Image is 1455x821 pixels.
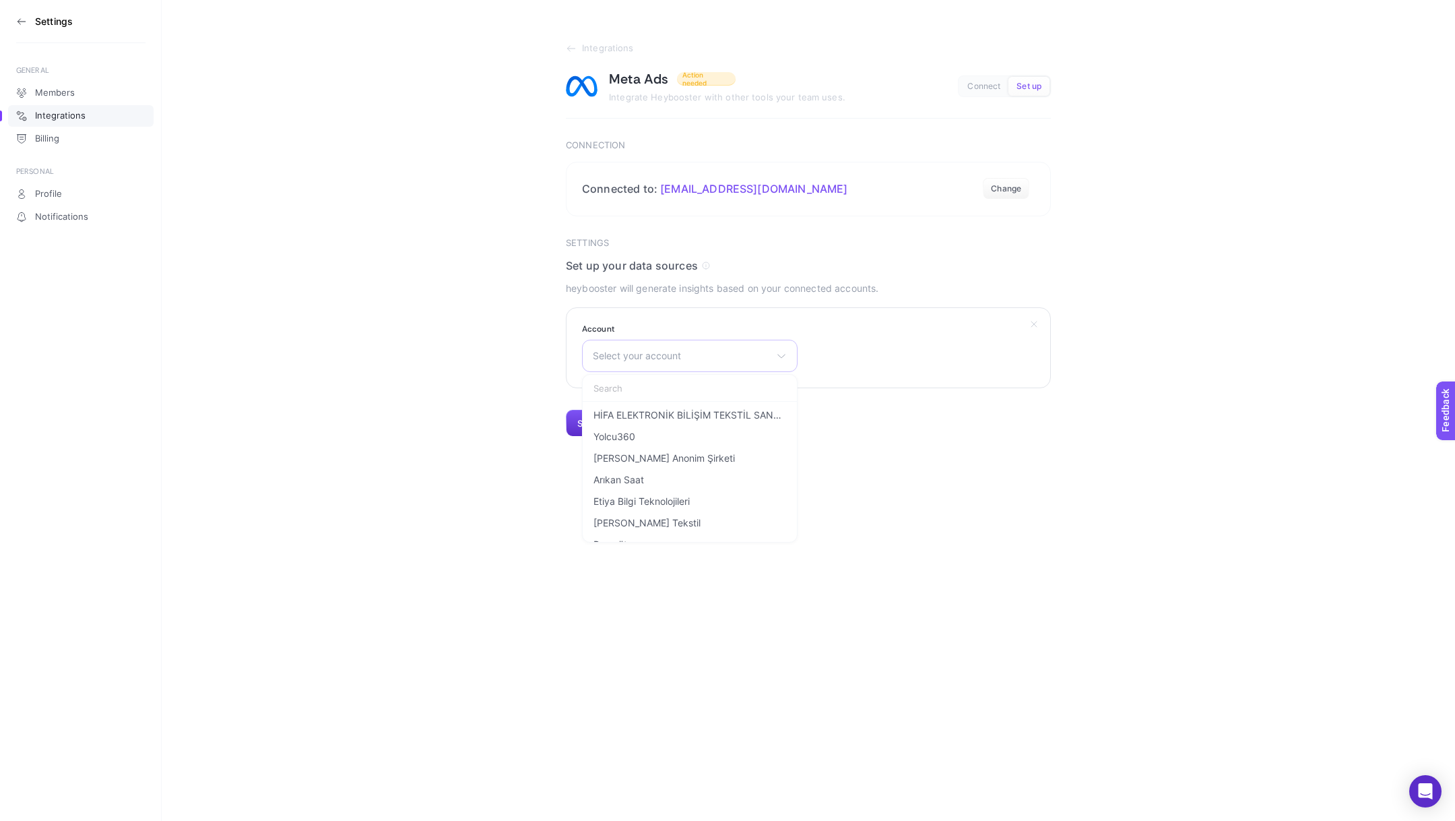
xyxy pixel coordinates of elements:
span: [PERSON_NAME] Anonim Şirketi [593,453,735,464]
button: Connect [959,77,1008,96]
div: GENERAL [16,65,145,75]
span: Profile [35,189,62,200]
span: Members [35,88,75,98]
a: Integrations [566,43,1051,54]
span: Set up your data sources [566,259,698,272]
span: Integrations [582,43,634,54]
span: Action needed [682,71,730,87]
button: Change [983,178,1029,200]
span: Feedback [8,4,51,15]
h3: Connection [566,140,1051,151]
span: Arıkan Saat [593,475,644,485]
label: Account [582,324,798,334]
div: Open Intercom Messenger [1409,775,1442,808]
h3: Settings [35,16,73,27]
span: Yolcu360 [593,431,635,442]
span: Paraşüt [593,539,627,550]
a: Profile [8,183,154,205]
span: [EMAIL_ADDRESS][DOMAIN_NAME] [660,182,847,195]
h2: Connected to: [582,182,848,195]
a: Integrations [8,105,154,127]
a: Members [8,82,154,104]
span: Etiya Bilgi Teknolojileri [593,496,690,507]
span: Select your account [593,351,771,361]
button: Set up [1008,77,1049,96]
div: PERSONAL [16,166,145,177]
span: Billing [35,133,59,144]
p: heybooster will generate insights based on your connected accounts. [566,280,1051,297]
h3: Settings [566,238,1051,249]
span: Set up [1016,82,1041,92]
button: Submit [566,410,618,437]
a: Billing [8,128,154,150]
span: HİFA ELEKTRONİK BİLİŞİM TEKSTİL SANAYİ TİCARET LİMİTED ŞİRKETİ [593,410,786,421]
a: Notifications [8,206,154,228]
h1: Meta Ads [609,70,669,88]
span: Integrations [35,111,86,121]
input: Search [583,375,797,402]
span: [PERSON_NAME] Tekstil [593,518,701,528]
span: Connect [967,82,1000,92]
span: Notifications [35,212,88,222]
span: Integrate Heybooster with other tools your team uses. [609,92,845,102]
